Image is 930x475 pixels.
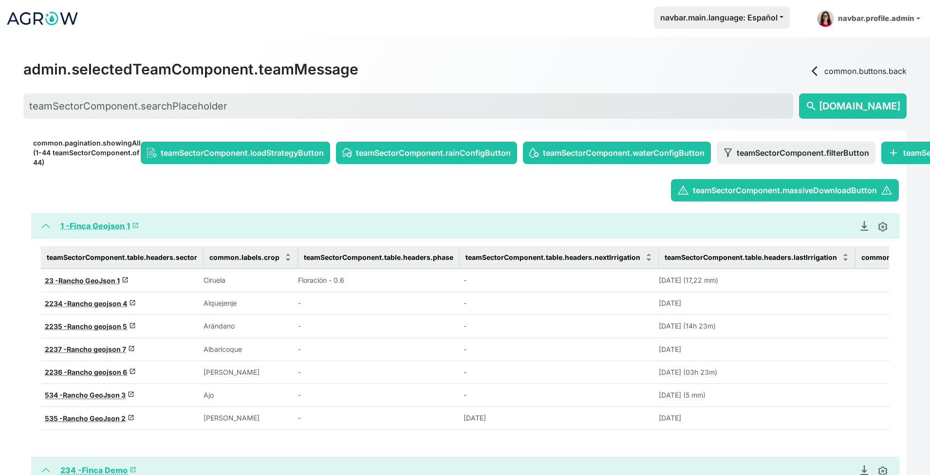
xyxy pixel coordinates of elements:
[23,60,358,78] h2: admin.selectedTeamComponent.teamMessage
[842,254,849,261] img: sort
[543,147,705,159] span: teamSectorComponent.waterConfigButton
[819,99,900,113] span: [DOMAIN_NAME]
[130,466,136,473] span: launch
[645,254,652,261] img: sort
[298,292,460,315] td: -
[147,148,157,158] img: strategy-config
[888,147,899,159] span: add
[659,384,856,406] td: [DATE] (5 mm)
[464,367,517,377] p: -
[45,391,63,399] span: 534 -
[464,390,517,400] p: -
[60,465,82,475] span: 234 -
[45,276,58,285] span: 23 -
[342,148,352,158] img: rain-config
[129,322,136,329] span: launch
[45,368,67,376] span: 2236 -
[45,414,134,422] a: 535 -Rancho GeoJson 2launch
[298,361,460,384] td: -
[204,315,298,338] td: Arándano
[45,368,136,376] a: 2236 -Rancho geojson 6launch
[129,299,136,306] span: launch
[878,222,888,232] img: edit
[45,391,134,399] a: 534 -Rancho GeoJson 3launch
[141,142,330,164] button: teamSectorComponent.loadStrategyButton
[677,184,689,196] span: warning
[465,252,640,262] span: teamSectorComponent.table.headers.nextIrrigation
[45,322,67,330] span: 2235 -
[809,65,907,77] a: arrow_back_ioscommon.buttons.back
[813,6,924,31] a: navbar.profile.admin
[67,322,127,330] span: Rancho geojson 5
[671,179,899,201] button: warningteamSectorComponent.massiveDownloadButtonwarning
[723,148,733,158] img: filter
[659,407,856,430] td: [DATE]
[45,345,67,353] span: 2237 -
[45,276,129,285] a: 23 -Rancho GeoJson 1launch
[464,345,517,354] p: -
[60,465,136,475] a: 234 -Finca Demolaunch
[204,338,298,361] td: Albaricoque
[336,142,517,164] button: teamSectorComponent.rainConfigButton
[204,384,298,406] td: Ajo
[45,345,135,353] a: 2237 -Rancho geojson 7launch
[63,414,126,422] span: Rancho GeoJson 2
[122,276,129,283] span: launch
[855,465,874,475] a: admin.adminReportGenerator.description
[464,298,517,308] p: -
[284,254,292,261] img: sort
[204,407,298,430] td: [PERSON_NAME]
[128,345,135,352] span: launch
[60,221,70,231] span: 1 -
[464,413,517,423] p: [DATE]
[855,221,874,231] a: admin.adminReportGenerator.description
[298,407,460,430] td: -
[298,315,460,338] td: -
[67,345,126,353] span: Rancho geojson 7
[45,322,136,330] a: 2235 -Rancho geojson 5launch
[129,368,136,375] span: launch
[799,93,907,119] button: search[DOMAIN_NAME]
[209,252,279,262] span: common.labels.crop
[128,414,134,421] span: launch
[659,361,856,384] td: [DATE] (03h 23m)
[529,148,539,158] img: irrigation-config
[881,184,893,196] span: warning
[659,292,856,315] td: [DATE]
[58,276,120,285] span: Rancho GeoJson 1
[298,269,460,292] td: Floración - 0.6
[523,142,711,164] button: teamSectorComponent.waterConfigButton
[659,315,856,338] td: [DATE] (14h 23m)
[45,299,136,308] a: 2234 -Rancho geojson 4launch
[6,6,79,31] img: Logo
[659,269,856,292] td: [DATE] (17,22 mm)
[128,391,134,398] span: launch
[45,414,63,422] span: 535 -
[809,65,820,77] span: arrow_back_ios
[817,10,834,27] img: admin-picture
[23,93,793,119] input: teamSectorComponent.searchPlaceholder
[67,368,127,376] span: Rancho geojson 6
[304,252,453,262] span: teamSectorComponent.table.headers.phase
[47,252,197,262] span: teamSectorComponent.table.headers.sector
[654,6,790,29] button: navbar.main.language: Español
[132,222,139,229] span: launch
[33,138,141,167] p: common.pagination.showingAll (1-44 teamSectorComponent.of 44)
[464,275,517,285] p: -
[204,292,298,315] td: Alquejenje
[717,142,875,164] button: teamSectorComponent.filterButton
[60,221,139,231] a: 1 -Finca Geojson 1launch
[204,361,298,384] td: [PERSON_NAME]
[464,321,517,331] p: -
[67,299,127,308] span: Rancho geojson 4
[45,299,67,308] span: 2234 -
[204,269,298,292] td: Ciruela
[665,252,837,262] span: teamSectorComponent.table.headers.lastIrrigation
[298,338,460,361] td: -
[298,384,460,406] td: -
[63,391,126,399] span: Rancho GeoJson 3
[659,338,856,361] td: [DATE]
[161,147,324,159] span: teamSectorComponent.loadStrategyButton
[805,100,817,112] span: search
[356,147,511,159] span: teamSectorComponent.rainConfigButton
